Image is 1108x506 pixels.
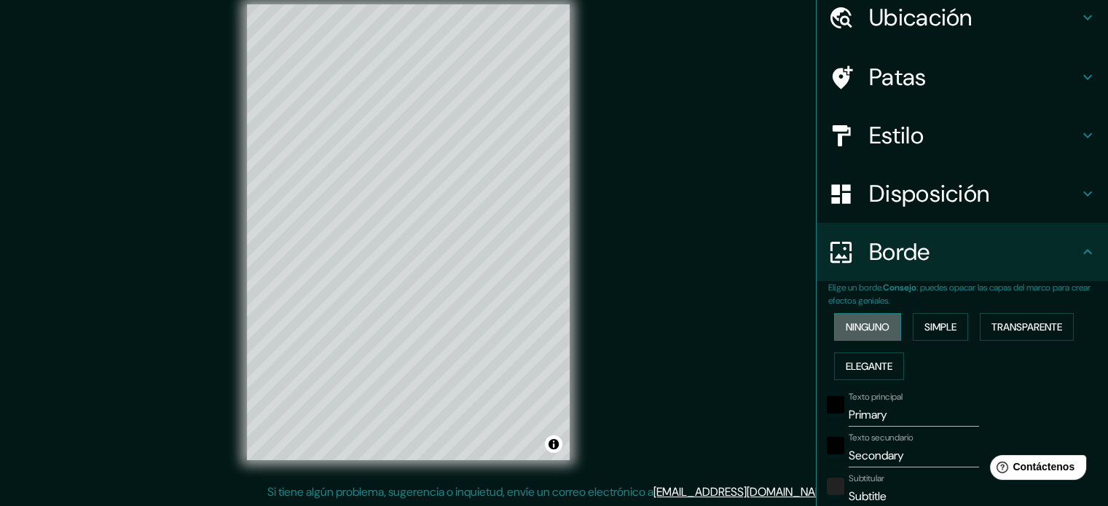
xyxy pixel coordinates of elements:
[827,396,844,414] button: negro
[827,478,844,495] button: color-222222
[991,320,1062,333] font: Transparente
[924,320,956,333] font: Simple
[828,282,883,293] font: Elige un borde.
[869,2,973,33] font: Ubicación
[869,120,924,151] font: Estilo
[913,313,968,341] button: Simple
[545,435,562,453] button: Activar o desactivar atribución
[653,484,833,499] a: [EMAIL_ADDRESS][DOMAIN_NAME]
[978,449,1092,490] iframe: Lanzador de widgets de ayuda
[834,352,904,380] button: Elegante
[817,165,1108,223] div: Disposición
[828,282,1091,307] font: : puedes opacar las capas del marco para crear efectos geniales.
[980,313,1074,341] button: Transparente
[834,313,901,341] button: Ninguno
[849,473,884,484] font: Subtitular
[869,178,989,209] font: Disposición
[846,360,892,373] font: Elegante
[883,282,916,293] font: Consejo
[869,62,927,92] font: Patas
[869,237,930,267] font: Borde
[817,48,1108,106] div: Patas
[827,437,844,454] button: negro
[267,484,653,499] font: Si tiene algún problema, sugerencia o inquietud, envíe un correo electrónico a
[849,391,903,403] font: Texto principal
[817,106,1108,165] div: Estilo
[849,432,913,443] font: Texto secundario
[846,320,889,333] font: Ninguno
[817,223,1108,281] div: Borde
